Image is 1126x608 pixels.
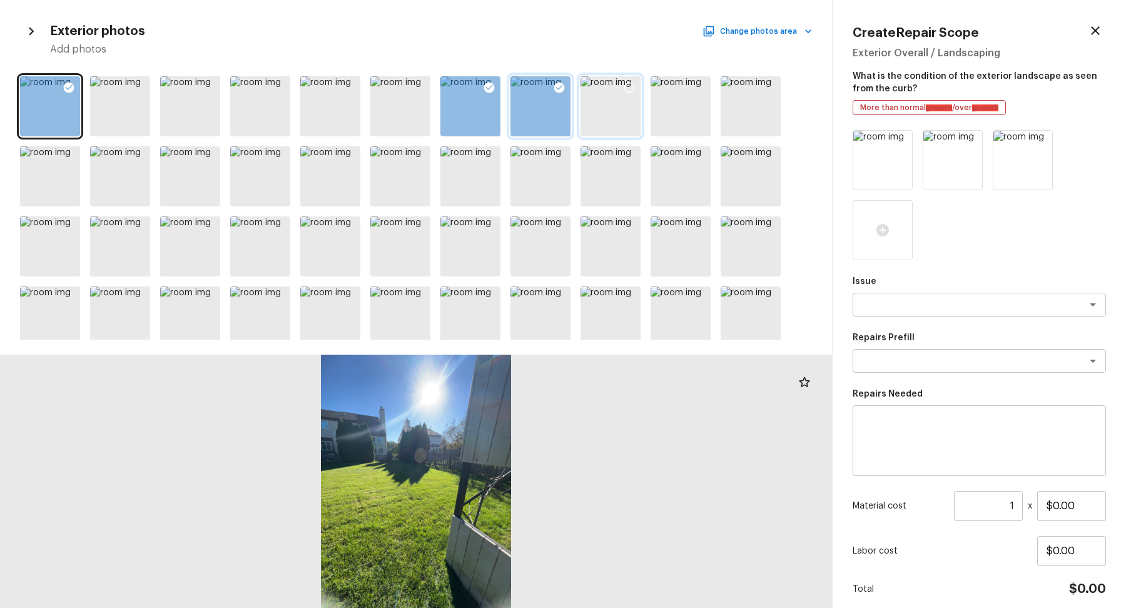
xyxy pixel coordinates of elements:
img: room img [993,131,1052,190]
h5: Add photos [50,43,812,56]
p: Repairs Needed [853,388,1106,400]
img: room img [923,131,982,190]
img: room img [853,131,912,190]
p: Material cost [853,500,949,512]
p: What is the condition of the exterior landscape as seen from the curb? [853,65,1106,95]
div: x [853,491,1106,521]
ah_el_jm_1744637036066: growth [972,104,998,111]
button: Change photos area [705,23,812,39]
p: Repairs Prefill [853,332,1106,344]
button: Open [1084,352,1102,370]
ah_el_jm_1744637036066: growth [926,104,952,111]
h4: Exterior photos [50,23,145,39]
p: Issue [853,275,1106,288]
span: More than normal /over [856,101,1003,114]
h4: Create Repair Scope [853,25,979,41]
button: Open [1084,296,1102,313]
p: Labor cost [853,545,1037,557]
p: Total [853,583,874,595]
h4: $0.00 [1069,581,1106,597]
h5: Exterior Overall / Landscaping [853,46,1106,60]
